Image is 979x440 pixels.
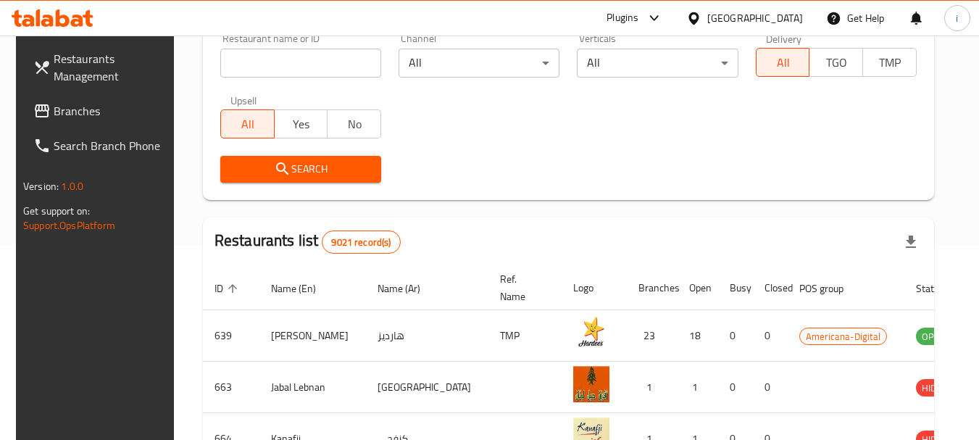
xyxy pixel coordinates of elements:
[916,328,951,345] span: OPEN
[220,109,275,138] button: All
[500,270,544,305] span: Ref. Name
[762,52,804,73] span: All
[227,114,269,135] span: All
[627,266,678,310] th: Branches
[718,266,753,310] th: Busy
[230,95,257,105] label: Upsell
[916,379,959,397] div: HIDDEN
[259,310,366,362] td: [PERSON_NAME]
[718,310,753,362] td: 0
[214,280,242,297] span: ID
[54,137,168,154] span: Search Branch Phone
[259,362,366,413] td: Jabal Lebnan
[678,362,718,413] td: 1
[54,50,168,85] span: Restaurants Management
[366,362,488,413] td: [GEOGRAPHIC_DATA]
[916,280,963,297] span: Status
[333,114,375,135] span: No
[799,280,862,297] span: POS group
[577,49,738,78] div: All
[862,48,917,77] button: TMP
[274,109,328,138] button: Yes
[378,280,439,297] span: Name (Ar)
[756,48,810,77] button: All
[23,202,90,220] span: Get support on:
[366,310,488,362] td: هارديز
[678,310,718,362] td: 18
[562,266,627,310] th: Logo
[809,48,863,77] button: TGO
[956,10,958,26] span: i
[232,160,370,178] span: Search
[220,49,381,78] input: Search for restaurant name or ID..
[607,9,638,27] div: Plugins
[869,52,911,73] span: TMP
[22,41,180,94] a: Restaurants Management
[214,230,401,254] h2: Restaurants list
[271,280,335,297] span: Name (En)
[23,216,115,235] a: Support.OpsPlatform
[399,49,559,78] div: All
[707,10,803,26] div: [GEOGRAPHIC_DATA]
[22,128,180,163] a: Search Branch Phone
[203,362,259,413] td: 663
[22,94,180,128] a: Branches
[573,315,609,351] img: Hardee's
[327,109,381,138] button: No
[800,328,886,345] span: Americana-Digital
[753,266,788,310] th: Closed
[678,266,718,310] th: Open
[753,310,788,362] td: 0
[23,177,59,196] span: Version:
[815,52,857,73] span: TGO
[893,225,928,260] div: Export file
[61,177,83,196] span: 1.0.0
[573,366,609,402] img: Jabal Lebnan
[203,310,259,362] td: 639
[627,362,678,413] td: 1
[54,102,168,120] span: Branches
[766,33,802,43] label: Delivery
[753,362,788,413] td: 0
[322,236,399,249] span: 9021 record(s)
[718,362,753,413] td: 0
[627,310,678,362] td: 23
[322,231,400,254] div: Total records count
[220,156,381,183] button: Search
[916,380,959,397] span: HIDDEN
[280,114,322,135] span: Yes
[488,310,562,362] td: TMP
